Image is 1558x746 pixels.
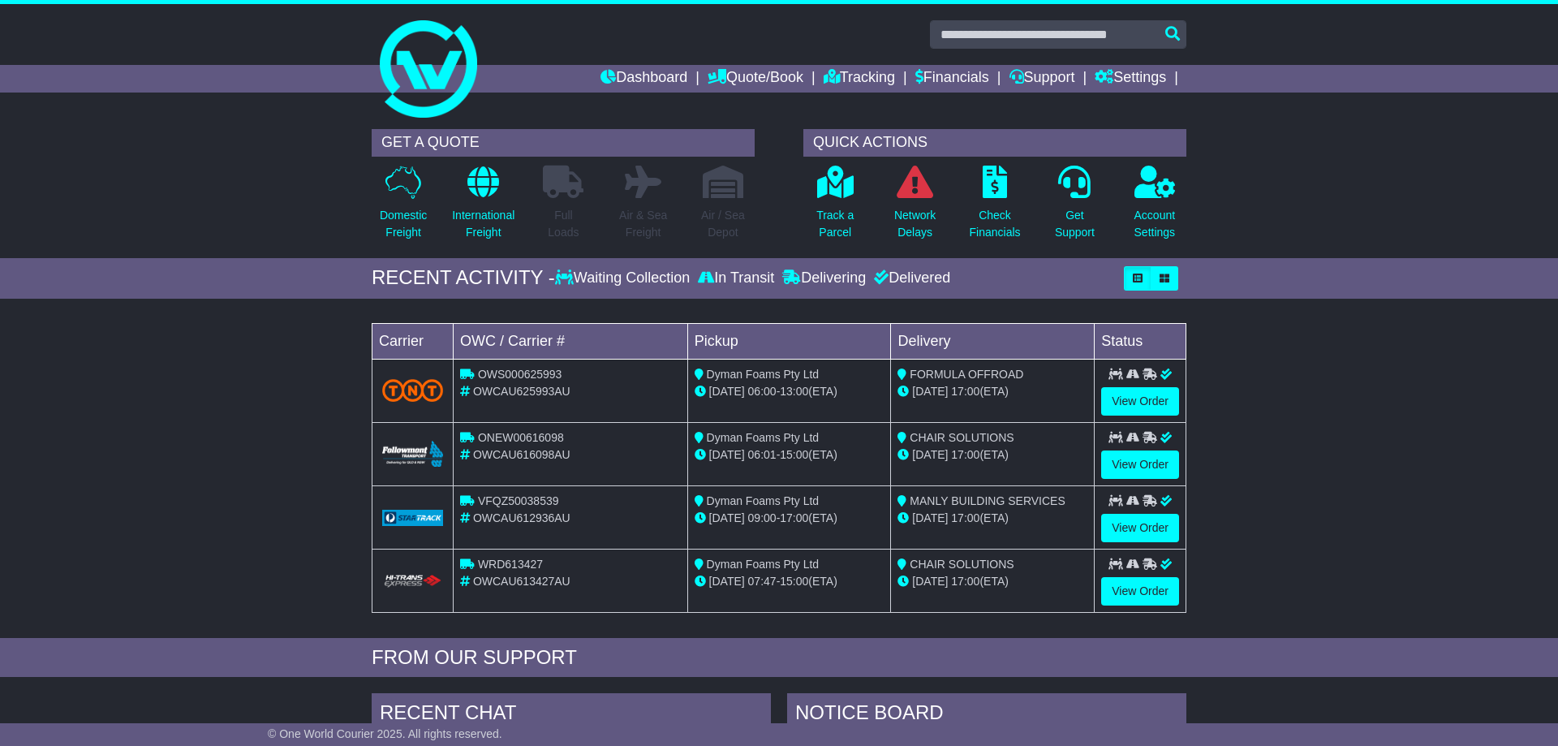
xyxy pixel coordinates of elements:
a: View Order [1101,514,1179,542]
p: Track a Parcel [816,207,854,241]
div: Delivering [778,270,870,287]
div: RECENT CHAT [372,693,771,737]
span: [DATE] [709,385,745,398]
span: 09:00 [748,511,777,524]
a: Dashboard [600,65,687,93]
span: 17:00 [780,511,808,524]
span: [DATE] [912,385,948,398]
span: 13:00 [780,385,808,398]
a: Settings [1095,65,1166,93]
img: TNT_Domestic.png [382,379,443,401]
span: OWCAU613427AU [473,575,570,588]
span: [DATE] [709,511,745,524]
span: Dyman Foams Pty Ltd [707,494,820,507]
td: Delivery [891,323,1095,359]
p: Get Support [1055,207,1095,241]
td: OWC / Carrier # [454,323,688,359]
div: - (ETA) [695,446,884,464]
span: 17:00 [951,385,979,398]
div: QUICK ACTIONS [803,129,1186,157]
span: OWCAU612936AU [473,511,570,524]
a: CheckFinancials [969,165,1022,250]
span: 06:01 [748,448,777,461]
div: RECENT ACTIVITY - [372,266,555,290]
span: 06:00 [748,385,777,398]
div: Waiting Collection [555,270,694,287]
span: Dyman Foams Pty Ltd [707,558,820,571]
span: MANLY BUILDING SERVICES [910,494,1065,507]
div: (ETA) [897,383,1087,400]
a: View Order [1101,577,1179,606]
span: Dyman Foams Pty Ltd [707,431,820,444]
div: Delivered [870,270,950,287]
span: OWCAU616098AU [473,448,570,461]
span: ONEW00616098 [478,431,564,444]
span: 15:00 [780,448,808,461]
div: FROM OUR SUPPORT [372,646,1186,670]
a: Tracking [824,65,895,93]
img: GetCarrierServiceLogo [382,510,443,526]
a: Support [1009,65,1075,93]
a: Track aParcel [816,165,854,250]
p: International Freight [452,207,514,241]
span: OWS000625993 [478,368,562,381]
td: Carrier [372,323,454,359]
a: NetworkDelays [893,165,936,250]
img: Followmont_Transport.png [382,441,443,468]
div: (ETA) [897,510,1087,527]
a: View Order [1101,387,1179,416]
span: FORMULA OFFROAD [910,368,1023,381]
div: - (ETA) [695,383,884,400]
p: Domestic Freight [380,207,427,241]
span: CHAIR SOLUTIONS [910,558,1014,571]
span: 15:00 [780,575,808,588]
a: GetSupport [1054,165,1095,250]
a: Financials [915,65,989,93]
span: © One World Courier 2025. All rights reserved. [268,727,502,740]
a: DomesticFreight [379,165,428,250]
p: Network Delays [894,207,936,241]
p: Air & Sea Freight [619,207,667,241]
td: Status [1095,323,1186,359]
span: OWCAU625993AU [473,385,570,398]
div: In Transit [694,270,778,287]
span: CHAIR SOLUTIONS [910,431,1014,444]
span: Dyman Foams Pty Ltd [707,368,820,381]
span: 07:47 [748,575,777,588]
span: [DATE] [912,575,948,588]
p: Check Financials [970,207,1021,241]
span: VFQZ50038539 [478,494,559,507]
span: [DATE] [709,575,745,588]
td: Pickup [687,323,891,359]
p: Full Loads [543,207,583,241]
div: - (ETA) [695,510,884,527]
div: - (ETA) [695,573,884,590]
div: NOTICE BOARD [787,693,1186,737]
span: 17:00 [951,448,979,461]
img: HiTrans.png [382,574,443,589]
p: Air / Sea Depot [701,207,745,241]
a: AccountSettings [1134,165,1177,250]
div: GET A QUOTE [372,129,755,157]
p: Account Settings [1134,207,1176,241]
span: WRD613427 [478,558,543,571]
span: [DATE] [912,448,948,461]
span: 17:00 [951,575,979,588]
span: [DATE] [709,448,745,461]
div: (ETA) [897,573,1087,590]
a: View Order [1101,451,1179,479]
div: (ETA) [897,446,1087,464]
a: InternationalFreight [451,165,515,250]
span: [DATE] [912,511,948,524]
span: 17:00 [951,511,979,524]
a: Quote/Book [708,65,803,93]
